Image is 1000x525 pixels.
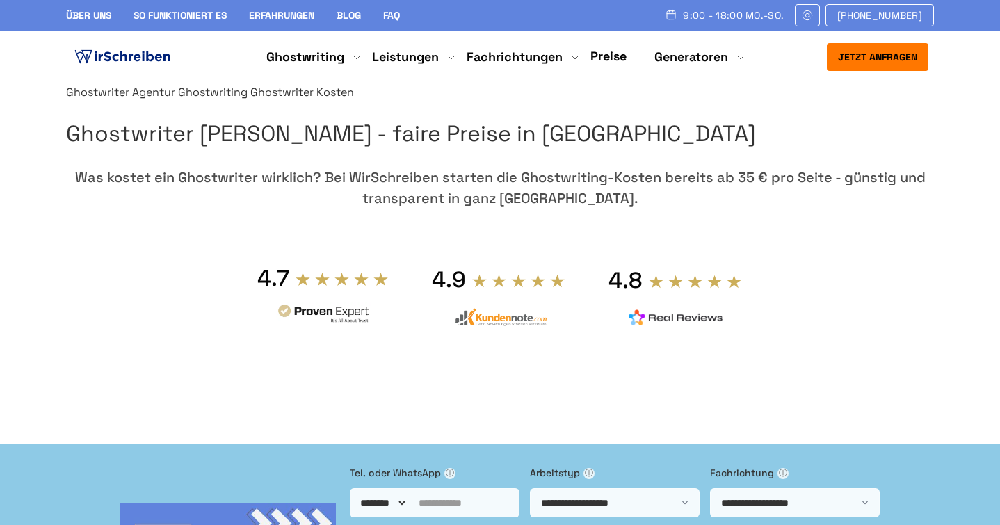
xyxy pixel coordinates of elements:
img: Email [801,10,814,21]
a: Ghostwriting [178,85,248,99]
a: Über uns [66,9,111,22]
a: Generatoren [654,49,728,65]
a: [PHONE_NUMBER] [825,4,934,26]
img: stars [471,273,566,289]
img: Schedule [665,9,677,20]
h1: Ghostwriter [PERSON_NAME] - faire Preise in [GEOGRAPHIC_DATA] [66,116,934,152]
img: kundennote [452,308,547,327]
a: Leistungen [372,49,439,65]
a: Ghostwriter Agentur [66,85,175,99]
div: 4.8 [608,266,643,294]
a: Erfahrungen [249,9,314,22]
label: Arbeitstyp [530,465,700,480]
img: stars [295,271,389,286]
button: Jetzt anfragen [827,43,928,71]
span: Ghostwriter Kosten [250,85,354,99]
span: ⓘ [777,468,789,479]
span: ⓘ [444,468,455,479]
a: Blog [337,9,361,22]
a: Ghostwriting [266,49,344,65]
label: Tel. oder WhatsApp [350,465,519,480]
a: Fachrichtungen [467,49,563,65]
img: realreviews [629,309,723,326]
span: 9:00 - 18:00 Mo.-So. [683,10,784,21]
a: Preise [590,48,627,64]
div: 4.9 [432,266,466,293]
img: logo ghostwriter-österreich [72,47,173,67]
img: stars [648,274,743,289]
div: 4.7 [257,264,289,292]
div: Was kostet ein Ghostwriter wirklich? Bei WirSchreiben starten die Ghostwriting-Kosten bereits ab ... [66,167,934,209]
a: FAQ [383,9,400,22]
label: Fachrichtung [710,465,880,480]
a: So funktioniert es [134,9,227,22]
span: ⓘ [583,468,595,479]
span: [PHONE_NUMBER] [837,10,922,21]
